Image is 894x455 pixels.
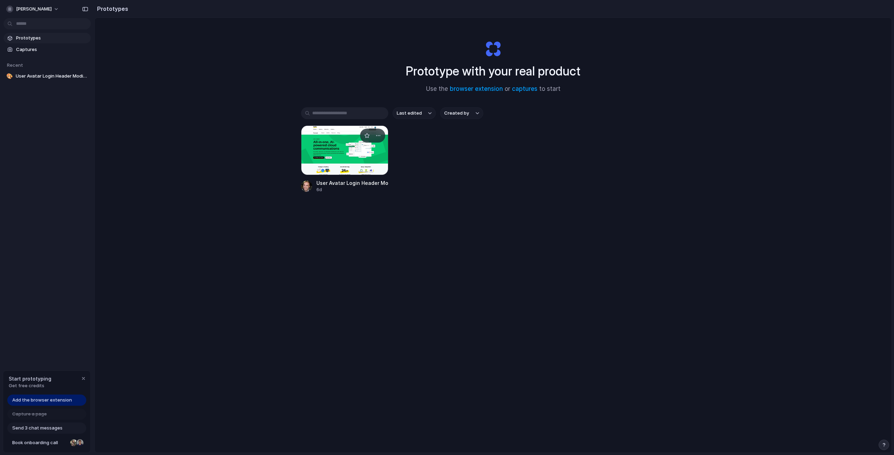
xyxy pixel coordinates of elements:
div: Nicole Kubica [69,439,78,447]
span: Add the browser extension [12,397,72,404]
h1: Prototype with your real product [406,62,580,80]
a: browser extension [450,85,503,92]
div: 6d [316,187,388,193]
span: User Avatar Login Header Modification [16,73,88,80]
button: Created by [440,107,483,119]
button: [PERSON_NAME] [3,3,63,15]
span: Send 3 chat messages [12,425,63,432]
span: Recent [7,62,23,68]
h2: Prototypes [94,5,128,13]
span: [PERSON_NAME] [16,6,52,13]
div: Christian Iacullo [76,439,84,447]
a: Book onboarding call [7,437,86,448]
span: Prototypes [16,35,88,42]
span: Start prototyping [9,375,51,382]
a: captures [512,85,537,92]
a: Prototypes [3,33,91,43]
span: Created by [444,110,469,117]
span: Capture a page [12,411,47,418]
div: User Avatar Login Header Modification [316,179,388,187]
span: Book onboarding call [12,439,67,446]
span: Get free credits [9,382,51,389]
span: Use the or to start [426,85,560,94]
a: Captures [3,44,91,55]
a: 🎨User Avatar Login Header Modification [3,71,91,81]
div: 🎨 [6,73,13,80]
button: Last edited [393,107,436,119]
span: Last edited [397,110,422,117]
span: Captures [16,46,88,53]
a: User Avatar Login Header ModificationUser Avatar Login Header Modification6d [301,125,388,193]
